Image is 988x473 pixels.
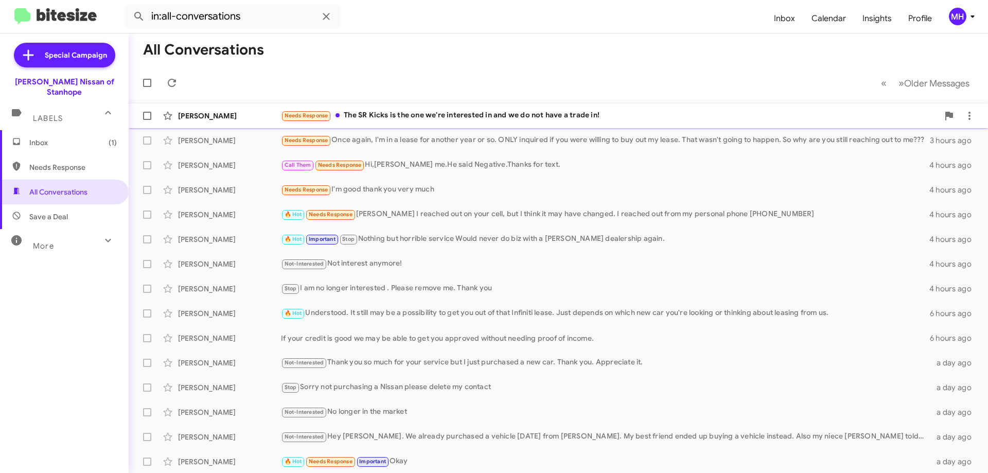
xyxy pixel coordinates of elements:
[143,42,264,58] h1: All Conversations
[929,284,980,294] div: 4 hours ago
[178,234,281,244] div: [PERSON_NAME]
[285,458,302,465] span: 🔥 Hot
[281,307,930,319] div: Understood. It still may be a possibility to get you out of that Infiniti lease. Just depends on ...
[178,284,281,294] div: [PERSON_NAME]
[892,73,976,94] button: Next
[803,4,854,33] a: Calendar
[281,406,930,418] div: No longer in the market
[281,159,929,171] div: Hi,[PERSON_NAME] me.He said Negative.Thanks for text.
[281,333,930,343] div: If your credit is good we may be able to get you approved without needing proof of income.
[109,137,117,148] span: (1)
[281,258,929,270] div: Not interest anymore!
[178,259,281,269] div: [PERSON_NAME]
[875,73,976,94] nav: Page navigation example
[178,135,281,146] div: [PERSON_NAME]
[178,185,281,195] div: [PERSON_NAME]
[178,160,281,170] div: [PERSON_NAME]
[29,162,117,172] span: Needs Response
[285,112,328,119] span: Needs Response
[178,333,281,343] div: [PERSON_NAME]
[930,432,980,442] div: a day ago
[881,77,887,90] span: «
[33,114,63,123] span: Labels
[929,160,980,170] div: 4 hours ago
[281,110,939,121] div: The SR Kicks is the one we're interested in and we do not have a trade in!
[929,185,980,195] div: 4 hours ago
[359,458,386,465] span: Important
[285,236,302,242] span: 🔥 Hot
[930,382,980,393] div: a day ago
[930,135,980,146] div: 3 hours ago
[285,211,302,218] span: 🔥 Hot
[125,4,341,29] input: Search
[45,50,107,60] span: Special Campaign
[949,8,966,25] div: MH
[281,283,929,294] div: I am no longer interested . Please remove me. Thank you
[281,381,930,393] div: Sorry not purchasing a Nissan please delete my contact
[178,358,281,368] div: [PERSON_NAME]
[766,4,803,33] a: Inbox
[318,162,362,168] span: Needs Response
[930,358,980,368] div: a day ago
[281,134,930,146] div: Once again, I'm in a lease for another year or so. ONLY inquired if you were willing to buy out m...
[29,212,68,222] span: Save a Deal
[285,310,302,317] span: 🔥 Hot
[178,308,281,319] div: [PERSON_NAME]
[930,308,980,319] div: 6 hours ago
[281,233,929,245] div: Nothing but horrible service Would never do biz with a [PERSON_NAME] dealership again.
[904,78,969,89] span: Older Messages
[178,432,281,442] div: [PERSON_NAME]
[285,260,324,267] span: Not-Interested
[930,457,980,467] div: a day ago
[930,333,980,343] div: 6 hours ago
[281,357,930,369] div: Thank you so much for your service but I just purchased a new car. Thank you. Appreciate it.
[929,209,980,220] div: 4 hours ago
[285,359,324,366] span: Not-Interested
[281,431,930,443] div: Hey [PERSON_NAME]. We already purchased a vehicle [DATE] from [PERSON_NAME]. My best friend ended...
[178,457,281,467] div: [PERSON_NAME]
[309,211,352,218] span: Needs Response
[854,4,900,33] a: Insights
[940,8,977,25] button: MH
[285,186,328,193] span: Needs Response
[178,111,281,121] div: [PERSON_NAME]
[309,236,336,242] span: Important
[178,382,281,393] div: [PERSON_NAME]
[309,458,352,465] span: Needs Response
[281,184,929,196] div: I'm good thank you very much
[29,187,87,197] span: All Conversations
[900,4,940,33] a: Profile
[898,77,904,90] span: »
[875,73,893,94] button: Previous
[285,162,311,168] span: Call Them
[929,234,980,244] div: 4 hours ago
[285,384,297,391] span: Stop
[285,433,324,440] span: Not-Interested
[929,259,980,269] div: 4 hours ago
[930,407,980,417] div: a day ago
[178,407,281,417] div: [PERSON_NAME]
[285,285,297,292] span: Stop
[281,208,929,220] div: [PERSON_NAME] I reached out on your cell, but I think it may have changed. I reached out from my ...
[285,137,328,144] span: Needs Response
[178,209,281,220] div: [PERSON_NAME]
[14,43,115,67] a: Special Campaign
[33,241,54,251] span: More
[281,456,930,467] div: Okay
[342,236,355,242] span: Stop
[29,137,117,148] span: Inbox
[285,409,324,415] span: Not-Interested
